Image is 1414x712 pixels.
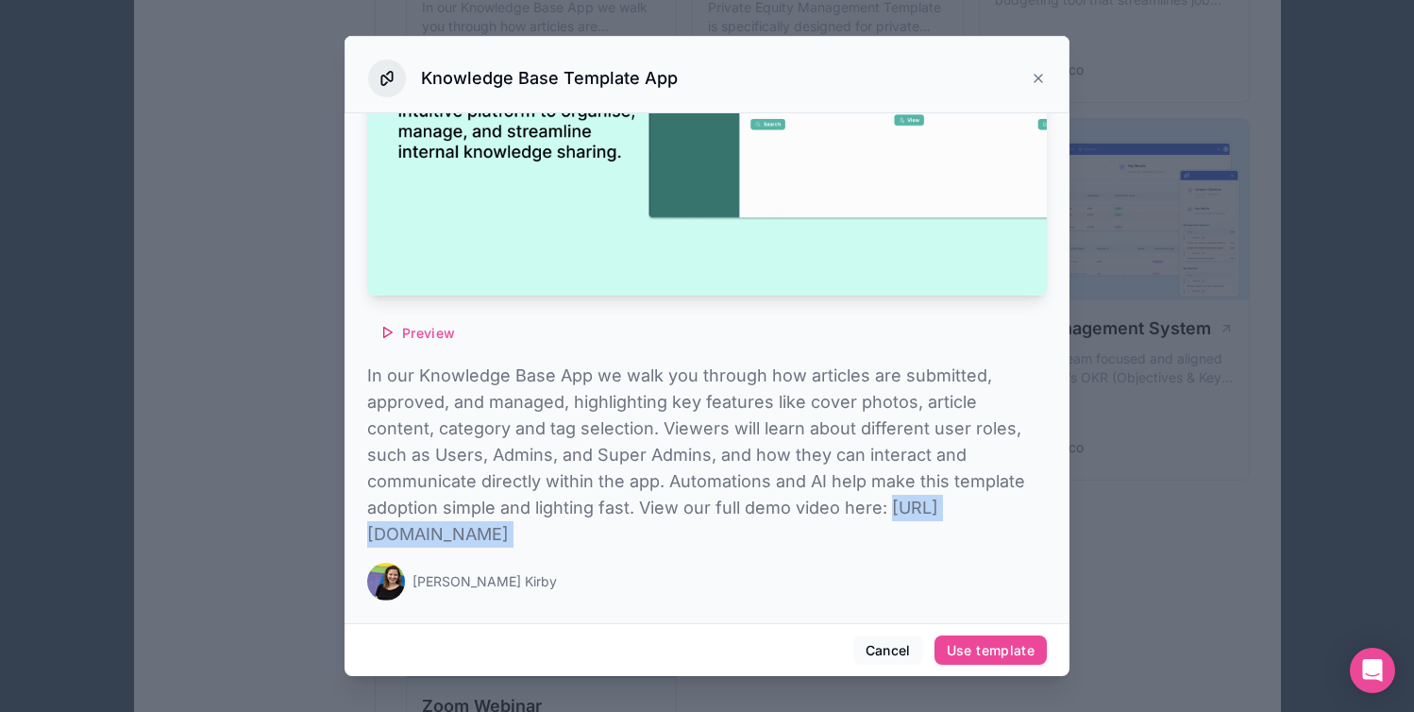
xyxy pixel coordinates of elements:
[853,636,923,666] button: Cancel
[1350,648,1395,693] div: Open Intercom Messenger
[947,642,1035,659] div: Use template
[367,318,467,348] button: Preview
[367,363,1047,548] p: In our Knowledge Base App we walk you through how articles are submitted, approved, and managed, ...
[934,636,1047,666] button: Use template
[421,67,678,90] h3: Knowledge Base Template App
[402,325,455,342] span: Preview
[412,572,557,591] span: [PERSON_NAME] Kirby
